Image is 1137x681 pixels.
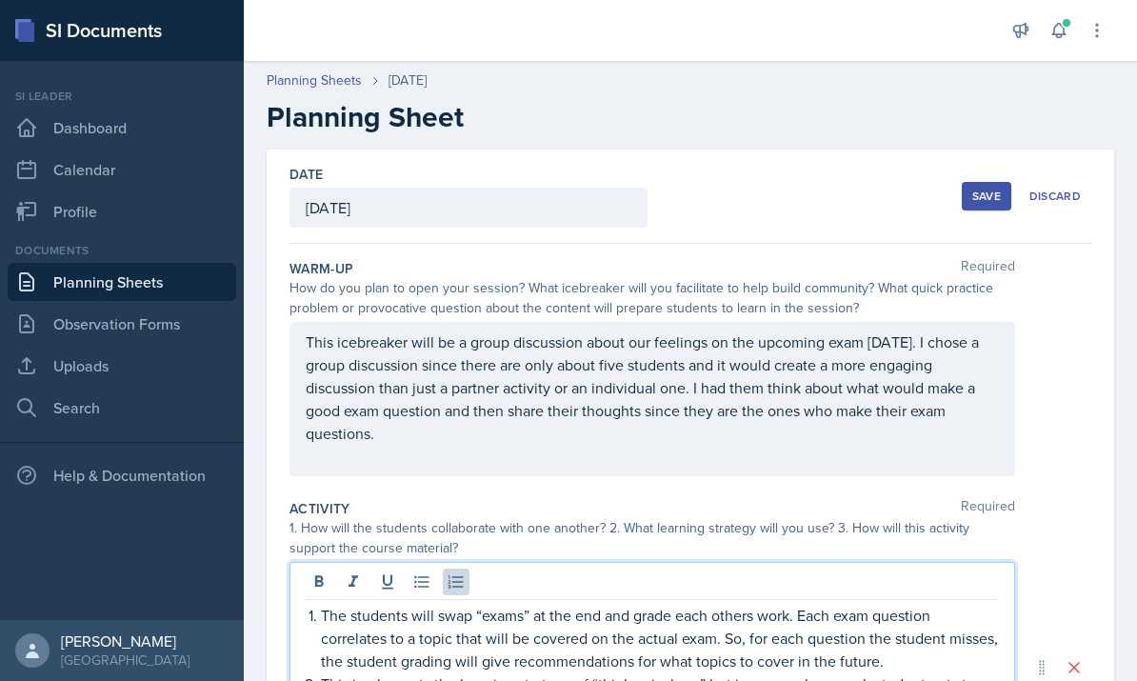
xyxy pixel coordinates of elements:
[962,182,1011,210] button: Save
[8,192,236,230] a: Profile
[321,604,999,672] p: The students will swap “exams” at the end and grade each others work. Each exam question correlat...
[8,88,236,105] div: Si leader
[8,242,236,259] div: Documents
[306,330,999,445] p: This icebreaker will be a group discussion about our feelings on the upcoming exam [DATE]. I chos...
[389,70,427,90] div: [DATE]
[8,150,236,189] a: Calendar
[1019,182,1091,210] button: Discard
[961,499,1015,518] span: Required
[289,518,1015,558] div: 1. How will the students collaborate with one another? 2. What learning strategy will you use? 3....
[961,259,1015,278] span: Required
[61,651,189,670] div: [GEOGRAPHIC_DATA]
[972,189,1001,204] div: Save
[267,70,362,90] a: Planning Sheets
[8,347,236,385] a: Uploads
[61,631,189,651] div: [PERSON_NAME]
[289,259,353,278] label: Warm-Up
[289,499,350,518] label: Activity
[289,165,323,184] label: Date
[267,100,1114,134] h2: Planning Sheet
[8,109,236,147] a: Dashboard
[289,278,1015,318] div: How do you plan to open your session? What icebreaker will you facilitate to help build community...
[8,456,236,494] div: Help & Documentation
[8,263,236,301] a: Planning Sheets
[8,389,236,427] a: Search
[8,305,236,343] a: Observation Forms
[1029,189,1081,204] div: Discard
